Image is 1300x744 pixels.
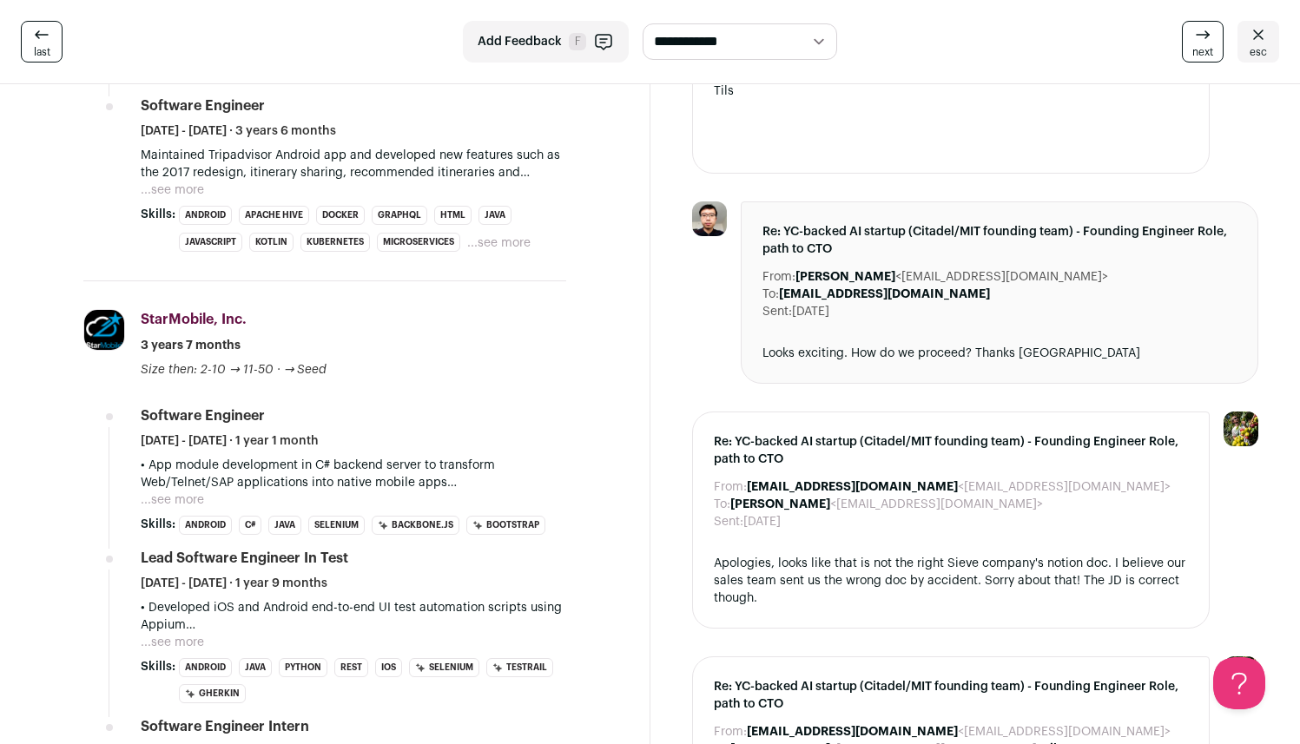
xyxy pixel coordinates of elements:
[792,303,829,320] dd: [DATE]
[1237,21,1279,63] a: esc
[141,406,265,425] div: Software Engineer
[21,21,63,63] a: last
[762,345,1237,362] div: Looks exciting. How do we proceed? Thanks [GEOGRAPHIC_DATA]
[714,513,743,530] dt: Sent:
[277,361,280,379] span: ·
[141,122,336,140] span: [DATE] - [DATE] · 3 years 6 months
[141,575,327,592] span: [DATE] - [DATE] · 1 year 9 months
[141,147,566,181] p: Maintained Tripadvisor Android app and developed new features such as the 2017 redesign, itinerar...
[179,516,232,535] li: Android
[714,555,1189,607] div: Apologies, looks like that is not the right Sieve company's notion doc. I believe our sales team ...
[300,233,370,252] li: Kubernetes
[141,717,309,736] div: Software Engineer Intern
[141,516,175,533] span: Skills:
[714,496,730,513] dt: To:
[268,516,301,535] li: Java
[141,491,204,509] button: ...see more
[714,82,1189,100] div: Tils
[1224,412,1258,446] img: 6689865-medium_jpg
[795,271,895,283] b: [PERSON_NAME]
[179,206,232,225] li: Android
[141,634,204,651] button: ...see more
[569,33,586,50] span: F
[463,21,629,63] button: Add Feedback F
[730,496,1043,513] dd: <[EMAIL_ADDRESS][DOMAIN_NAME]>
[747,481,958,493] b: [EMAIL_ADDRESS][DOMAIN_NAME]
[762,286,779,303] dt: To:
[409,658,479,677] li: Selenium
[467,234,531,252] button: ...see more
[334,658,368,677] li: REST
[1250,45,1267,59] span: esc
[762,223,1237,258] span: Re: YC-backed AI startup (Citadel/MIT founding team) - Founding Engineer Role, path to CTO
[179,684,246,703] li: Gherkin
[141,432,319,450] span: [DATE] - [DATE] · 1 year 1 month
[1182,21,1224,63] a: next
[747,723,1171,741] dd: <[EMAIL_ADDRESS][DOMAIN_NAME]>
[141,206,175,223] span: Skills:
[779,288,990,300] b: [EMAIL_ADDRESS][DOMAIN_NAME]
[1213,657,1265,709] iframe: Help Scout Beacon - Open
[308,516,365,535] li: Selenium
[466,516,545,535] li: Bootstrap
[747,478,1171,496] dd: <[EMAIL_ADDRESS][DOMAIN_NAME]>
[179,658,232,677] li: Android
[375,658,402,677] li: iOS
[239,516,261,535] li: C#
[239,658,272,677] li: Java
[377,233,460,252] li: Microservices
[714,723,747,741] dt: From:
[372,516,459,535] li: Backbone.js
[141,364,274,376] span: Size then: 2-10 → 11-50
[141,337,241,354] span: 3 years 7 months
[486,658,553,677] li: TestRail
[795,268,1108,286] dd: <[EMAIL_ADDRESS][DOMAIN_NAME]>
[714,478,747,496] dt: From:
[141,549,348,568] div: Lead Software Engineer In Test
[34,45,50,59] span: last
[478,33,562,50] span: Add Feedback
[141,457,566,491] p: • App module development in C# backend server to transform Web/Telnet/SAP applications into nativ...
[284,364,327,376] span: → Seed
[316,206,365,225] li: Docker
[714,433,1189,468] span: Re: YC-backed AI startup (Citadel/MIT founding team) - Founding Engineer Role, path to CTO
[141,181,204,199] button: ...see more
[730,498,830,510] b: [PERSON_NAME]
[141,658,175,675] span: Skills:
[714,678,1189,713] span: Re: YC-backed AI startup (Citadel/MIT founding team) - Founding Engineer Role, path to CTO
[141,599,566,634] p: • Developed iOS and Android end-to-end UI test automation scripts using Appium
[279,658,327,677] li: Python
[747,726,958,738] b: [EMAIL_ADDRESS][DOMAIN_NAME]
[762,303,792,320] dt: Sent:
[239,206,309,225] li: Apache Hive
[743,513,781,530] dd: [DATE]
[478,206,511,225] li: Java
[434,206,472,225] li: HTML
[249,233,294,252] li: Kotlin
[84,310,124,350] img: 1cd2f1eb7eaaf2ce87e25b1fd410537d7d0ccd8a8ae1393c9a0a0f7a3f85a8d8.jpg
[692,201,727,236] img: 97d4f4721b4c353f4783ab05b5e63fbbefd0428f83ae0c7f84ea6d7b135a68a8
[372,206,427,225] li: GraphQL
[141,313,247,326] span: StarMobile, Inc.
[1224,656,1258,691] img: 6689865-medium_jpg
[1192,45,1213,59] span: next
[179,233,242,252] li: JavaScript
[141,96,265,115] div: Software Engineer
[762,268,795,286] dt: From:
